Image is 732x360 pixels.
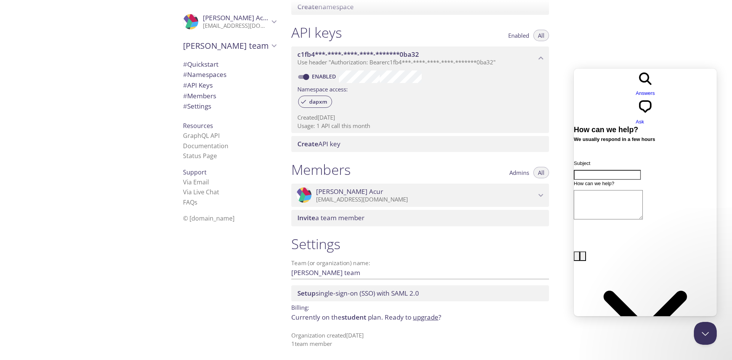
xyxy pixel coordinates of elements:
[177,80,282,91] div: API Keys
[183,102,187,110] span: #
[177,69,282,80] div: Namespaces
[504,30,534,41] button: Enabled
[183,178,209,186] a: Via Email
[203,22,269,30] p: [EMAIL_ADDRESS][DOMAIN_NAME]
[297,213,364,222] span: a team member
[316,187,383,196] span: [PERSON_NAME] Acur
[183,122,213,130] span: Resources
[183,81,187,90] span: #
[291,331,549,348] p: Organization created [DATE] 1 team member
[183,102,211,110] span: Settings
[183,214,234,222] span: © [DOMAIN_NAME]
[291,210,549,226] div: Invite a team member
[183,40,269,51] span: [PERSON_NAME] team
[183,168,207,176] span: Support
[533,30,549,41] button: All
[297,122,543,130] p: Usage: 1 API call this month
[291,301,549,312] p: Billing:
[291,24,342,41] h1: API keys
[183,70,187,79] span: #
[183,152,217,160] a: Status Page
[291,136,549,152] div: Create API Key
[505,167,534,178] button: Admins
[183,131,220,140] a: GraphQL API
[694,322,717,345] iframe: Help Scout Beacon - Close
[291,235,549,253] h1: Settings
[291,184,549,207] div: Berke Acur
[203,13,270,22] span: [PERSON_NAME] Acur
[305,98,332,105] span: dapxm
[385,313,441,322] span: Ready to ?
[291,161,351,178] h1: Members
[413,313,438,322] a: upgrade
[183,81,213,90] span: API Keys
[291,312,549,322] p: Currently on the plan.
[177,91,282,101] div: Members
[183,70,226,79] span: Namespaces
[194,198,197,206] span: s
[297,289,316,298] span: Setup
[177,9,282,34] div: Berke Acur
[291,260,371,266] label: Team (or organization) name:
[177,59,282,70] div: Quickstart
[177,36,282,56] div: Berke's team
[533,167,549,178] button: All
[183,91,216,100] span: Members
[316,196,536,203] p: [EMAIL_ADDRESS][DOMAIN_NAME]
[297,83,348,94] label: Namespace access:
[297,213,315,222] span: Invite
[297,139,340,148] span: API key
[177,101,282,112] div: Team Settings
[298,96,332,108] div: dapxm
[183,60,187,69] span: #
[183,60,218,69] span: Quickstart
[342,313,366,322] span: student
[297,289,419,298] span: single-sign-on (SSO) with SAML 2.0
[574,69,717,316] iframe: Help Scout Beacon - Live Chat, Contact Form, and Knowledge Base
[311,73,339,80] a: Enabled
[183,91,187,100] span: #
[183,188,219,196] a: Via Live Chat
[291,285,549,301] div: Setup SSO
[183,142,228,150] a: Documentation
[297,114,543,122] p: Created [DATE]
[183,198,197,206] a: FAQ
[297,139,318,148] span: Create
